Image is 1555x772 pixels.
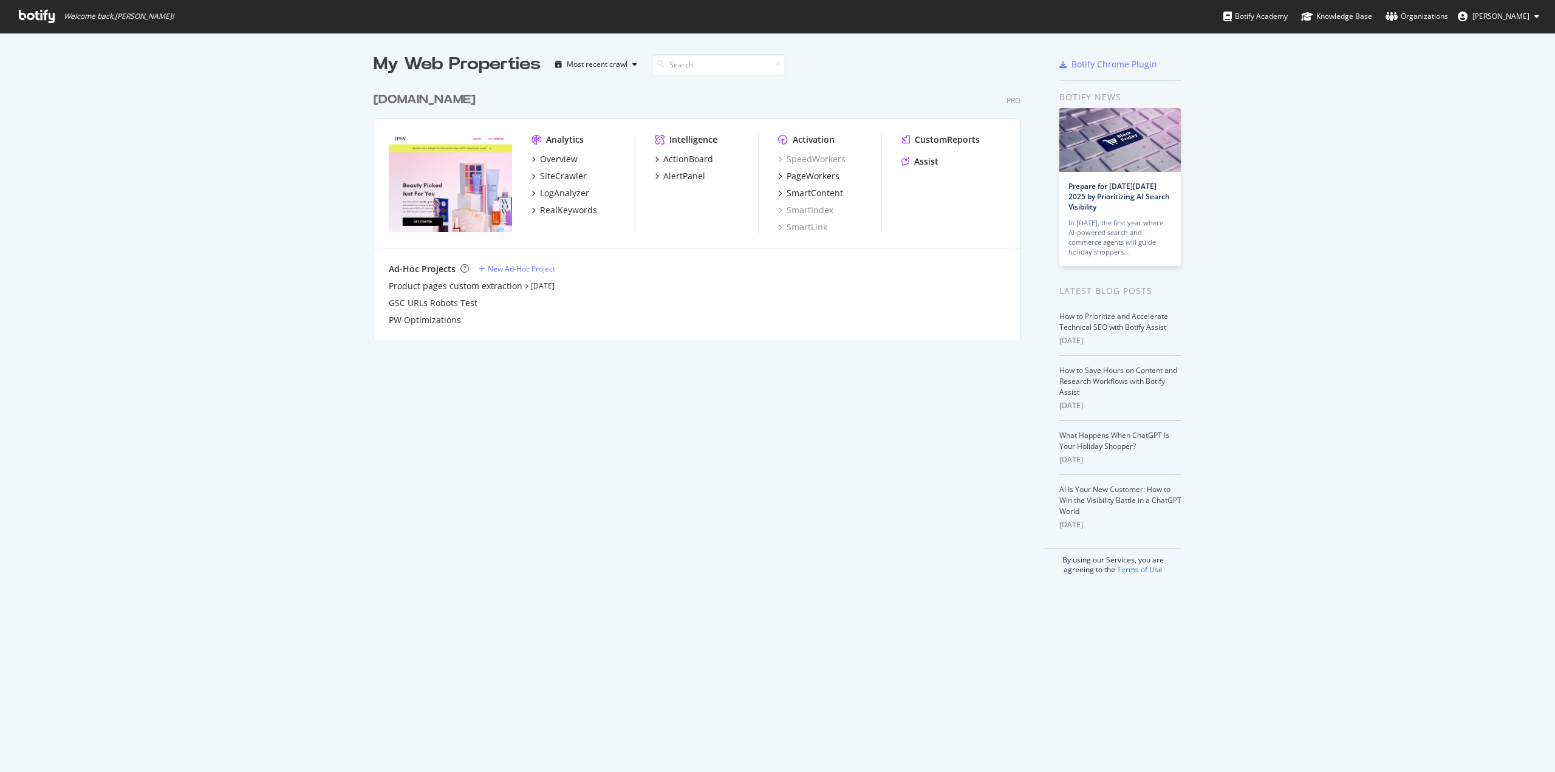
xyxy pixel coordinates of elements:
a: LogAnalyzer [531,187,589,199]
a: How to Save Hours on Content and Research Workflows with Botify Assist [1059,365,1177,397]
img: Prepare for Black Friday 2025 by Prioritizing AI Search Visibility [1059,108,1181,172]
a: [DATE] [531,281,555,291]
div: New Ad-Hoc Project [488,264,555,274]
a: What Happens When ChatGPT Is Your Holiday Shopper? [1059,430,1169,451]
div: Botify Academy [1223,10,1288,22]
a: PW Optimizations [389,314,461,326]
a: Prepare for [DATE][DATE] 2025 by Prioritizing AI Search Visibility [1068,181,1170,212]
div: Organizations [1386,10,1448,22]
div: SiteCrawler [540,170,587,182]
button: Most recent crawl [550,55,642,74]
a: AlertPanel [655,170,705,182]
div: Intelligence [669,134,717,146]
div: By using our Services, you are agreeing to the [1044,548,1181,575]
a: Product pages custom extraction [389,280,522,292]
div: Latest Blog Posts [1059,284,1181,298]
a: ActionBoard [655,153,713,165]
input: Search [652,54,785,75]
img: ipsy.com [389,134,512,232]
div: Knowledge Base [1301,10,1372,22]
a: CustomReports [901,134,980,146]
div: PageWorkers [787,170,839,182]
button: [PERSON_NAME] [1448,7,1549,26]
div: RealKeywords [540,204,597,216]
a: RealKeywords [531,204,597,216]
div: [DATE] [1059,519,1181,530]
a: Botify Chrome Plugin [1059,58,1157,70]
a: How to Prioritize and Accelerate Technical SEO with Botify Assist [1059,311,1168,332]
span: Welcome back, [PERSON_NAME] ! [64,12,174,21]
a: SpeedWorkers [778,153,846,165]
div: AlertPanel [663,170,705,182]
div: LogAnalyzer [540,187,589,199]
div: Pro [1006,95,1020,106]
div: Analytics [546,134,584,146]
a: Terms of Use [1117,564,1163,575]
div: [DATE] [1059,454,1181,465]
div: Botify Chrome Plugin [1071,58,1157,70]
div: grid [374,77,1030,340]
div: Assist [914,155,938,168]
div: Activation [793,134,835,146]
div: [DATE] [1059,335,1181,346]
div: [DOMAIN_NAME] [374,91,476,109]
div: My Web Properties [374,52,541,77]
div: Most recent crawl [567,61,627,68]
a: AI Is Your New Customer: How to Win the Visibility Battle in a ChatGPT World [1059,484,1181,516]
div: In [DATE], the first year where AI-powered search and commerce agents will guide holiday shoppers… [1068,218,1172,257]
a: Assist [901,155,938,168]
div: [DATE] [1059,400,1181,411]
span: Gautam Sundaresan [1472,11,1529,21]
div: SmartContent [787,187,843,199]
div: Ad-Hoc Projects [389,263,456,275]
div: Overview [540,153,578,165]
a: SmartIndex [778,204,833,216]
a: SiteCrawler [531,170,587,182]
a: PageWorkers [778,170,839,182]
div: CustomReports [915,134,980,146]
a: Overview [531,153,578,165]
a: New Ad-Hoc Project [479,264,555,274]
div: Botify news [1059,91,1181,104]
a: GSC URLs Robots Test [389,297,477,309]
a: SmartLink [778,221,827,233]
a: SmartContent [778,187,843,199]
div: ActionBoard [663,153,713,165]
a: [DOMAIN_NAME] [374,91,480,109]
